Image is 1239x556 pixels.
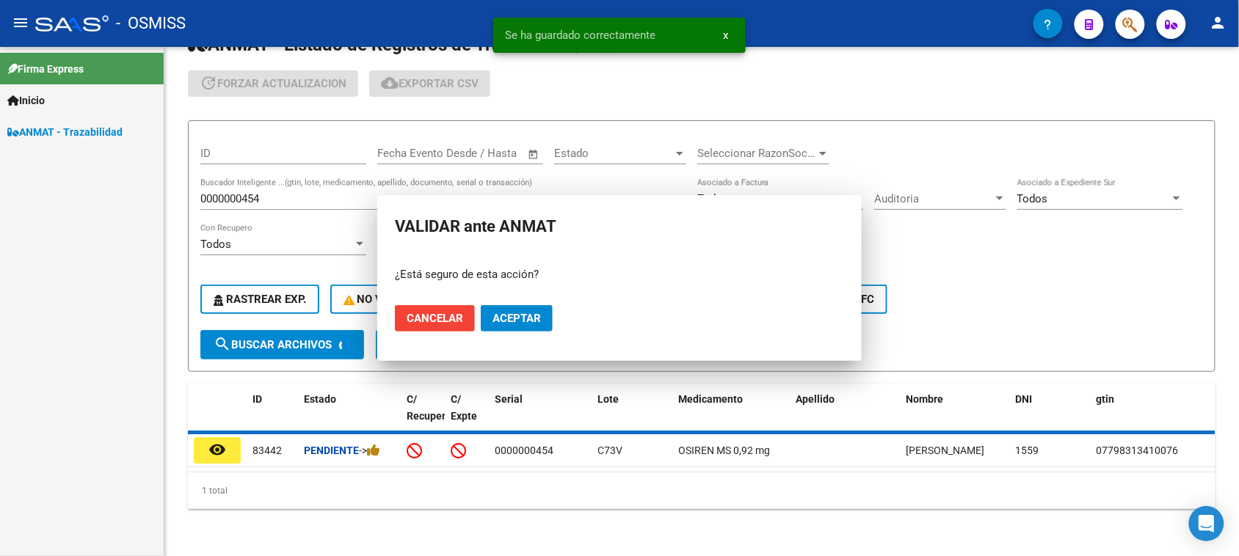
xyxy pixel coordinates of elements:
[344,293,473,306] span: No Validadas c/ Exp.
[1097,393,1115,405] span: gtin
[597,445,622,456] span: C73V
[451,393,477,422] span: C/ Expte
[796,393,835,405] span: Apellido
[1189,506,1224,541] div: Open Intercom Messenger
[1017,192,1048,205] span: Todos
[116,7,186,40] span: - OSMISS
[214,338,332,351] span: Buscar Archivos
[12,14,29,32] mat-icon: menu
[359,445,380,456] span: ->
[445,384,489,448] datatable-header-cell: C/ Expte
[304,445,359,456] strong: Pendiente
[495,445,553,456] span: 0000000454
[401,384,445,448] datatable-header-cell: C/ Recupero
[1091,384,1223,448] datatable-header-cell: gtin
[214,335,231,353] mat-icon: search
[200,77,346,90] span: forzar actualizacion
[1010,384,1091,448] datatable-header-cell: DNI
[723,29,728,42] span: x
[1097,445,1179,456] span: 07798313410076
[252,393,262,405] span: ID
[395,305,475,332] button: Cancelar
[252,445,282,456] span: 83442
[188,472,1216,509] div: 1 total
[900,384,1010,448] datatable-header-cell: Nombre
[495,393,523,405] span: Serial
[678,393,743,405] span: Medicamento
[1016,393,1033,405] span: DNI
[381,77,479,90] span: Exportar CSV
[481,305,553,332] button: Aceptar
[7,124,123,140] span: ANMAT - Trazabilidad
[906,445,984,456] span: [PERSON_NAME]
[407,393,451,422] span: C/ Recupero
[381,74,399,92] mat-icon: cloud_download
[526,146,542,163] button: Open calendar
[200,238,231,251] span: Todos
[1210,14,1227,32] mat-icon: person
[554,147,673,160] span: Estado
[697,192,728,205] span: Todos
[678,445,770,456] span: OSIREN MS 0,92 mg
[395,266,844,283] p: ¿Está seguro de esta acción?
[874,192,993,205] span: Auditoria
[489,384,592,448] datatable-header-cell: Serial
[304,393,336,405] span: Estado
[298,384,401,448] datatable-header-cell: Estado
[395,213,844,241] h2: VALIDAR ante ANMAT
[200,74,217,92] mat-icon: update
[450,147,521,160] input: Fecha fin
[407,312,463,325] span: Cancelar
[592,384,672,448] datatable-header-cell: Lote
[697,147,816,160] span: Seleccionar RazonSocial
[672,384,790,448] datatable-header-cell: Medicamento
[597,393,619,405] span: Lote
[1016,445,1039,456] span: 1559
[493,312,541,325] span: Aceptar
[906,393,943,405] span: Nombre
[7,92,45,109] span: Inicio
[377,147,437,160] input: Fecha inicio
[208,441,226,458] mat-icon: remove_red_eye
[790,384,900,448] datatable-header-cell: Apellido
[505,28,655,43] span: Se ha guardado correctamente
[247,384,298,448] datatable-header-cell: ID
[7,61,84,77] span: Firma Express
[214,293,306,306] span: Rastrear Exp.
